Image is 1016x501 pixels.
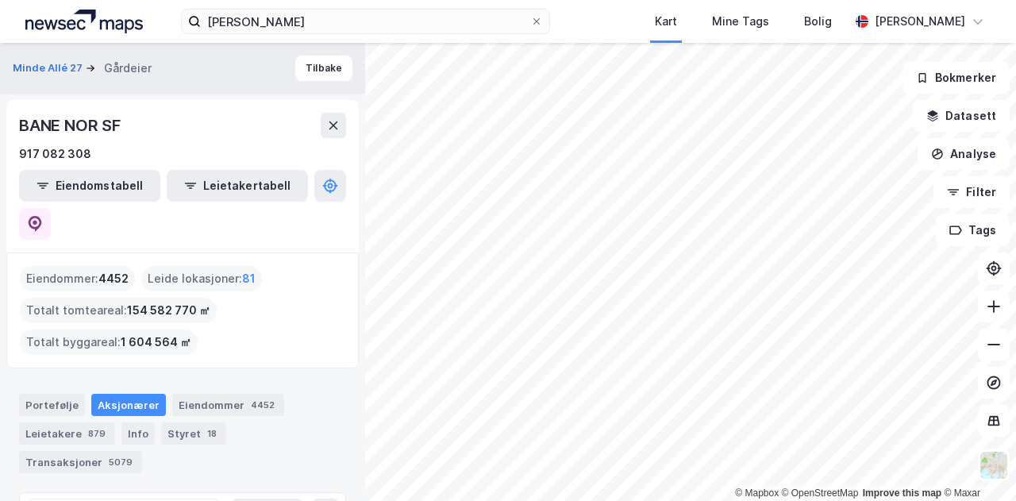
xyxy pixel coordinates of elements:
[121,333,191,352] span: 1 604 564 ㎡
[782,488,859,499] a: OpenStreetMap
[25,10,143,33] img: logo.a4113a55bc3d86da70a041830d287a7e.svg
[121,422,155,445] div: Info
[248,397,278,413] div: 4452
[104,59,152,78] div: Gårdeier
[242,269,256,288] span: 81
[735,488,779,499] a: Mapbox
[201,10,530,33] input: Søk på adresse, matrikkel, gårdeiere, leietakere eller personer
[913,100,1010,132] button: Datasett
[295,56,352,81] button: Tilbake
[20,330,198,355] div: Totalt byggareal :
[19,170,160,202] button: Eiendomstabell
[937,425,1016,501] iframe: Chat Widget
[141,266,262,291] div: Leide lokasjoner :
[863,488,941,499] a: Improve this map
[804,12,832,31] div: Bolig
[172,394,284,416] div: Eiendommer
[19,394,85,416] div: Portefølje
[19,113,124,138] div: BANE NOR SF
[167,170,308,202] button: Leietakertabell
[19,451,142,473] div: Transaksjoner
[127,301,210,320] span: 154 582 770 ㎡
[98,269,129,288] span: 4452
[106,454,136,470] div: 5079
[875,12,965,31] div: [PERSON_NAME]
[13,60,86,76] button: Minde Allé 27
[85,426,109,441] div: 879
[20,266,135,291] div: Eiendommer :
[655,12,677,31] div: Kart
[20,298,217,323] div: Totalt tomteareal :
[204,426,220,441] div: 18
[19,422,115,445] div: Leietakere
[936,214,1010,246] button: Tags
[712,12,769,31] div: Mine Tags
[918,138,1010,170] button: Analyse
[91,394,166,416] div: Aksjonærer
[902,62,1010,94] button: Bokmerker
[937,425,1016,501] div: Kontrollprogram for chat
[161,422,226,445] div: Styret
[19,145,91,164] div: 917 082 308
[933,176,1010,208] button: Filter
